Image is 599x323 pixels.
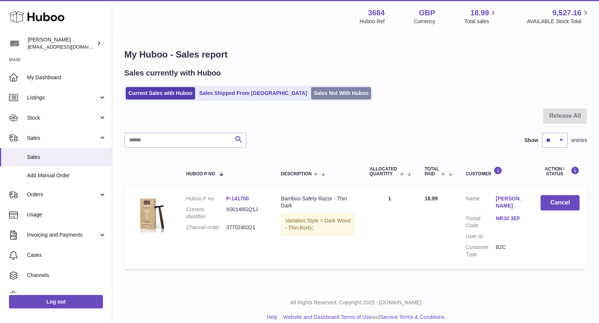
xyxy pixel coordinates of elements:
[27,135,98,142] span: Sales
[281,172,312,176] span: Description
[9,295,103,308] a: Log out
[118,299,593,306] p: All Rights Reserved. Copyright 2025 - [DOMAIN_NAME]
[186,172,215,176] span: Huboo P no
[27,252,106,259] span: Cases
[27,114,98,121] span: Stock
[466,244,496,258] dt: Customer Type
[226,196,249,202] a: P-141700
[280,314,444,321] li: and
[466,166,526,176] div: Customer
[466,195,496,211] dt: Name
[27,74,106,81] span: My Dashboard
[311,87,371,99] a: Sales Not With Huboo
[124,68,221,78] h2: Sales currently with Huboo
[267,314,278,320] a: Help
[470,8,489,18] span: 18.99
[28,44,110,50] span: [EMAIL_ADDRESS][DOMAIN_NAME]
[27,272,106,279] span: Channels
[552,8,581,18] span: 9,527.16
[362,188,417,269] td: 1
[281,195,355,209] div: Bamboo Safety Razor - Thin Dark
[226,206,266,220] dd: X00146GQ1J
[186,206,226,220] dt: Current identifier
[27,191,98,198] span: Orders
[226,224,266,231] dd: 3770240321
[9,38,20,49] img: theinternationalventure@gmail.com
[28,36,95,50] div: [PERSON_NAME]
[126,87,195,99] a: Current Sales with Huboo
[285,218,351,231] span: Style = Dark Wood - Thin Body;
[27,292,106,299] span: Settings
[527,18,590,25] span: AVAILABLE Stock Total
[496,195,526,209] a: [PERSON_NAME]
[466,215,496,229] dt: Postal Code
[466,233,496,240] dt: User Id
[132,195,169,233] img: 36841753446604.jpg
[496,244,526,258] dd: B2C
[414,18,435,25] div: Currency
[380,314,445,320] a: Service Terms & Conditions
[370,167,398,176] span: ALLOCATED Quantity
[186,195,226,202] dt: Huboo P no
[283,314,371,320] a: Website and Dashboard Terms of Use
[197,87,310,99] a: Sales Shipped From [GEOGRAPHIC_DATA]
[27,172,106,179] span: Add Manual Order
[524,137,538,144] label: Show
[27,154,106,161] span: Sales
[368,8,385,18] strong: 3684
[124,49,587,61] h1: My Huboo - Sales report
[496,215,526,222] a: NR30 3EF
[27,231,98,239] span: Invoicing and Payments
[186,224,226,231] dt: Channel order
[464,18,498,25] span: Total sales
[527,8,590,25] a: 9,527.16 AVAILABLE Stock Total
[27,94,98,101] span: Listings
[281,213,355,236] div: Variation:
[425,167,439,176] span: Total paid
[464,8,498,25] a: 18.99 Total sales
[541,166,580,176] div: Action / Status
[27,211,106,218] span: Usage
[360,18,385,25] div: Huboo Ref
[419,8,435,18] strong: GBP
[571,137,587,144] span: entries
[541,195,580,210] button: Cancel
[425,196,438,202] span: 18.99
